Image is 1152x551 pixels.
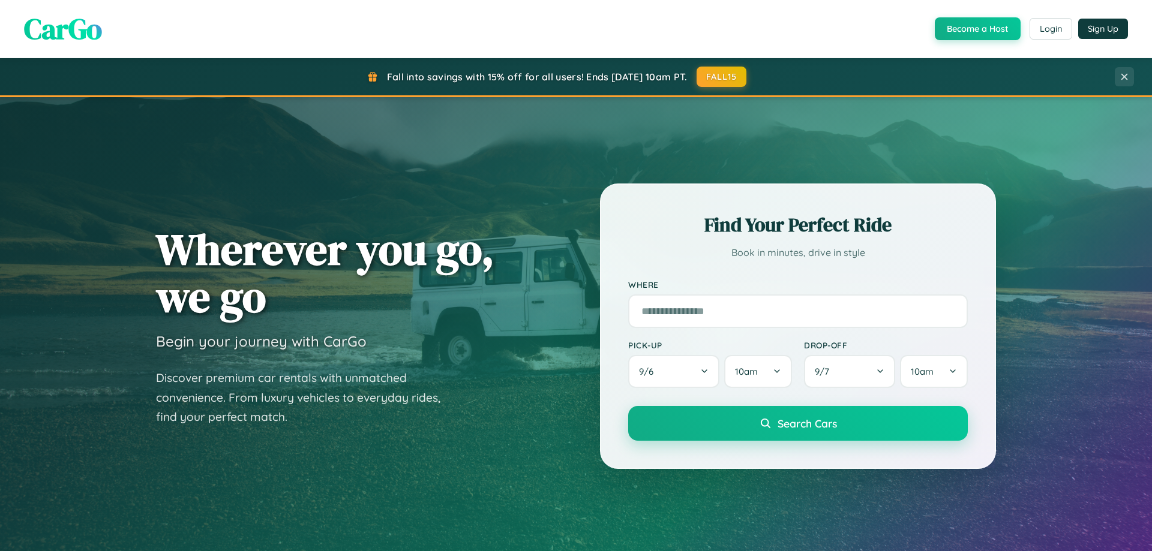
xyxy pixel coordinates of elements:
[628,279,968,290] label: Where
[628,244,968,261] p: Book in minutes, drive in style
[900,355,968,388] button: 10am
[1078,19,1128,39] button: Sign Up
[724,355,792,388] button: 10am
[804,340,968,350] label: Drop-off
[24,9,102,49] span: CarGo
[156,225,494,320] h1: Wherever you go, we go
[628,340,792,350] label: Pick-up
[156,368,456,427] p: Discover premium car rentals with unmatched convenience. From luxury vehicles to everyday rides, ...
[639,366,659,377] span: 9 / 6
[935,17,1021,40] button: Become a Host
[628,212,968,238] h2: Find Your Perfect Ride
[804,355,895,388] button: 9/7
[387,71,688,83] span: Fall into savings with 15% off for all users! Ends [DATE] 10am PT.
[1030,18,1072,40] button: Login
[697,67,747,87] button: FALL15
[815,366,835,377] span: 9 / 7
[628,406,968,441] button: Search Cars
[628,355,719,388] button: 9/6
[778,417,837,430] span: Search Cars
[156,332,367,350] h3: Begin your journey with CarGo
[911,366,934,377] span: 10am
[735,366,758,377] span: 10am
